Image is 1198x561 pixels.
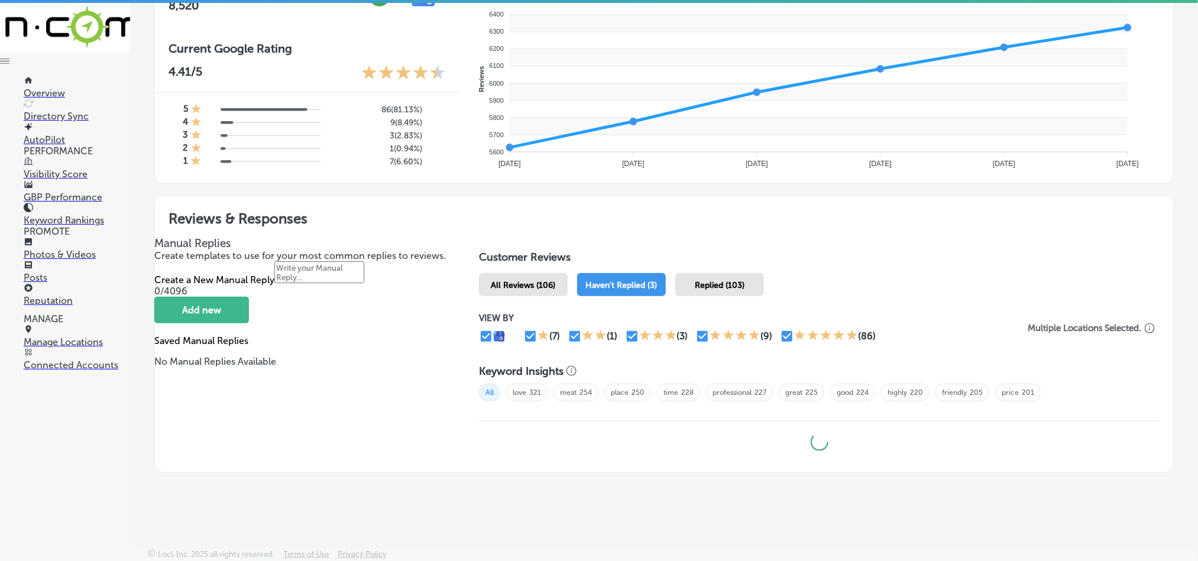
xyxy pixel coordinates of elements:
[24,238,130,260] a: Photos & Videos
[710,329,760,343] div: 4 Stars
[607,330,617,342] div: (1)
[183,116,188,129] h4: 4
[910,388,923,397] a: 220
[1002,388,1019,397] a: price
[490,80,504,87] tspan: 6000
[490,11,504,18] tspan: 6400
[183,155,187,168] h4: 1
[498,160,521,168] tspan: [DATE]
[24,168,130,180] p: Visibility Score
[639,329,677,343] div: 3 Stars
[549,330,560,342] div: (7)
[681,388,694,397] a: 228
[1022,388,1034,397] a: 201
[663,388,678,397] a: time
[154,335,248,346] label: Saved Manual Replies
[24,203,130,226] a: Keyword Rankings
[183,129,188,142] h4: 3
[869,160,892,168] tspan: [DATE]
[154,274,274,286] label: Create a New Manual Reply
[24,325,130,348] a: Manage Locations
[183,103,188,116] h4: 5
[491,280,556,290] span: All Reviews (106)
[513,388,526,397] a: love
[858,330,876,342] div: (86)
[24,87,130,99] p: Overview
[24,157,130,180] a: Visibility Score
[611,388,629,397] a: place
[361,64,446,83] div: 4.41 Stars
[24,348,130,371] a: Connected Accounts
[695,280,744,290] span: Replied (103)
[856,388,869,397] a: 224
[490,148,504,155] tspan: 5600
[837,388,853,397] a: good
[24,336,130,348] p: Manage Locations
[970,388,983,397] a: 205
[24,226,130,237] p: PROMOTE
[490,63,504,70] tspan: 6100
[183,142,188,155] h4: 2
[479,384,500,401] span: All
[154,196,1174,236] h2: Reviews & Responses
[993,160,1015,168] tspan: [DATE]
[190,155,201,168] div: 1 Star
[1028,323,1142,333] p: Multiple Locations Selected.
[794,329,858,343] div: 5 Stars
[942,388,967,397] a: friendly
[490,46,504,53] tspan: 6200
[24,99,130,122] a: Directory Sync
[169,41,446,56] h3: Current Google Rating
[24,261,130,283] a: Posts
[677,330,688,342] div: (3)
[24,111,130,122] p: Directory Sync
[785,388,802,397] a: great
[191,103,202,116] div: 1 Star
[191,142,202,155] div: 1 Star
[191,116,202,129] div: 1 Star
[490,131,504,138] tspan: 5700
[24,284,130,306] a: Reputation
[490,97,504,104] tspan: 5900
[479,251,1160,268] h1: Customer Reviews
[342,157,422,167] h5: 7 ( 6.60% )
[490,28,504,35] tspan: 6300
[24,215,130,226] p: Keyword Rankings
[560,388,577,397] a: meat
[154,250,455,261] p: Create templates to use for your most common replies to reviews.
[760,330,772,342] div: (9)
[586,280,658,290] span: Haven't Replied (3)
[746,160,768,168] tspan: [DATE]
[342,105,422,115] h5: 86 ( 81.13% )
[24,295,130,306] p: Reputation
[538,329,549,343] div: 1 Star
[582,329,607,343] div: 2 Stars
[579,388,592,397] a: 254
[169,64,202,83] p: 4.41 /5
[342,144,422,154] h5: 1 ( 0.94% )
[154,356,455,367] p: No Manual Replies Available
[191,129,202,142] div: 1 Star
[154,297,249,323] button: Add new
[755,388,766,397] a: 227
[24,272,130,283] p: Posts
[622,160,645,168] tspan: [DATE]
[24,313,130,325] p: MANAGE
[342,118,422,128] h5: 9 ( 8.49% )
[713,388,752,397] a: professional
[24,76,130,99] a: Overview
[342,131,422,141] h5: 3 ( 2.83% )
[274,261,364,283] textarea: Create your Quick Reply
[479,365,564,378] h3: Keyword Insights
[24,359,130,371] p: Connected Accounts
[24,145,130,157] p: PERFORMANCE
[529,388,541,397] a: 321
[632,388,645,397] a: 250
[1116,160,1139,168] tspan: [DATE]
[24,134,130,145] p: AutoPilot
[24,123,130,145] a: AutoPilot
[888,388,907,397] a: highly
[478,66,485,92] text: Reviews
[479,313,1024,323] p: VIEW BY
[158,550,274,559] p: Locl, Inc. 2025 all rights reserved.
